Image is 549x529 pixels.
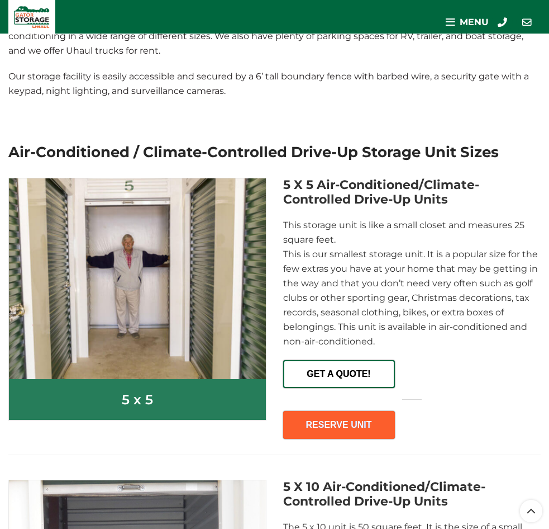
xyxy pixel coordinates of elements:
span: RESERVE UNIT [284,412,394,429]
a: GET A QUOTE! [283,360,395,388]
a: Contact Us [517,12,537,32]
span: Menu [460,18,489,27]
h2: 5 x 5 [9,379,266,421]
h3: 5 X 5 Air-Conditioned/Climate-Controlled Drive-Up Units [283,178,541,207]
h3: 5 X 10 Air-Conditioned/Climate-Controlled Drive-Up Units [283,480,541,509]
a: Menu [440,11,494,34]
img: Gator-2-1-1-1resize [9,178,266,379]
p: This storage unit is like a small closet and measures 25 square feet. This is our smallest storag... [283,218,541,349]
h2: Air-Conditioned / Climate-Controlled Drive-Up Storage Unit Sizes [8,142,499,162]
p: Our storage facility is easily accessible and secured by a 6’ tall boundary fence with barbed wir... [8,69,541,98]
a: Scroll to top button [520,500,542,522]
span: GET A QUOTE! [284,361,394,379]
a: RESERVE UNIT [283,411,395,439]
